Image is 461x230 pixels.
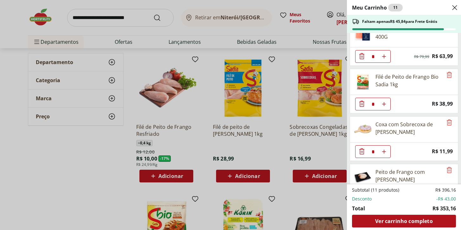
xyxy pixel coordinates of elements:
[414,54,429,59] span: R$ 79,99
[352,196,372,202] span: Desconto
[355,145,368,158] button: Diminuir Quantidade
[432,147,453,156] span: R$ 11,99
[436,196,456,202] span: -R$ 43,00
[352,187,399,193] span: Subtotal (11 produtos)
[432,52,453,61] span: R$ 63,99
[375,73,443,88] div: Filé de Peito de Frango Bio Sadia 1kg
[378,145,390,158] button: Aumentar Quantidade
[432,205,456,212] span: R$ 353,16
[354,121,372,138] img: Coxa com Sobrecoxa de Frango
[375,168,443,183] div: Peito de Frango com [PERSON_NAME]
[375,219,432,224] span: Ver carrinho completo
[445,167,453,174] button: Remove
[355,98,368,110] button: Diminuir Quantidade
[352,4,403,11] h2: Meu Carrinho
[435,187,456,193] span: R$ 396,16
[368,146,378,158] input: Quantidade Atual
[355,50,368,63] button: Diminuir Quantidade
[362,19,437,24] span: Faltam apenas R$ 45,84 para Frete Grátis
[388,4,403,11] div: 11
[445,71,453,79] button: Remove
[354,25,372,43] img: Filé de Salmão Frescatto 400g
[368,98,378,110] input: Quantidade Atual
[352,215,456,227] a: Ver carrinho completo
[432,100,453,108] span: R$ 38,99
[352,205,365,212] span: Total
[375,121,443,136] div: Coxa com Sobrecoxa de [PERSON_NAME]
[378,50,390,63] button: Aumentar Quantidade
[375,25,443,41] div: FILE DE SALMAO FRESCATTO 400G
[368,50,378,62] input: Quantidade Atual
[445,119,453,127] button: Remove
[354,168,372,186] img: Principal
[378,98,390,110] button: Aumentar Quantidade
